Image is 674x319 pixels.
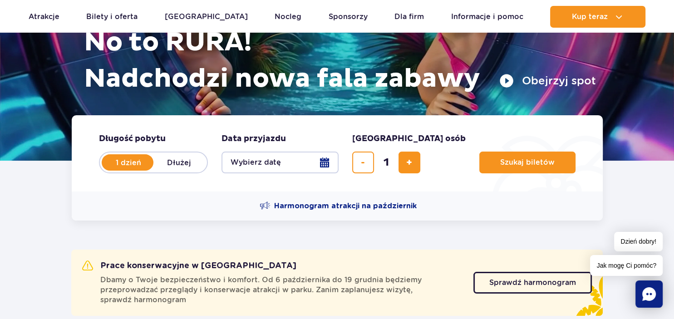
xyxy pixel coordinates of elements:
span: Jak mogę Ci pomóc? [590,255,663,276]
div: Chat [635,280,663,308]
label: Dłużej [153,153,205,172]
span: Sprawdź harmonogram [489,279,576,286]
span: Długość pobytu [99,133,166,144]
a: Bilety i oferta [86,6,138,28]
span: Dzień dobry! [614,232,663,251]
span: Szukaj biletów [500,158,555,167]
span: Harmonogram atrakcji na październik [274,201,417,211]
button: Wybierz datę [221,152,339,173]
h1: No to RURA! Nadchodzi nowa fala zabawy [84,25,596,97]
button: usuń bilet [352,152,374,173]
label: 1 dzień [103,153,154,172]
a: Harmonogram atrakcji na październik [260,201,417,211]
button: Kup teraz [550,6,645,28]
a: [GEOGRAPHIC_DATA] [165,6,248,28]
a: Sponsorzy [329,6,368,28]
button: Obejrzyj spot [499,74,596,88]
a: Sprawdź harmonogram [473,272,592,294]
span: [GEOGRAPHIC_DATA] osób [352,133,466,144]
a: Nocleg [275,6,301,28]
a: Atrakcje [29,6,59,28]
button: dodaj bilet [398,152,420,173]
h2: Prace konserwacyjne w [GEOGRAPHIC_DATA] [82,260,296,271]
input: liczba biletów [375,152,397,173]
span: Data przyjazdu [221,133,286,144]
a: Dla firm [394,6,424,28]
span: Dbamy o Twoje bezpieczeństwo i komfort. Od 6 października do 19 grudnia będziemy przeprowadzać pr... [100,275,462,305]
button: Szukaj biletów [479,152,576,173]
form: Planowanie wizyty w Park of Poland [72,115,603,191]
a: Informacje i pomoc [451,6,523,28]
span: Kup teraz [572,13,608,21]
